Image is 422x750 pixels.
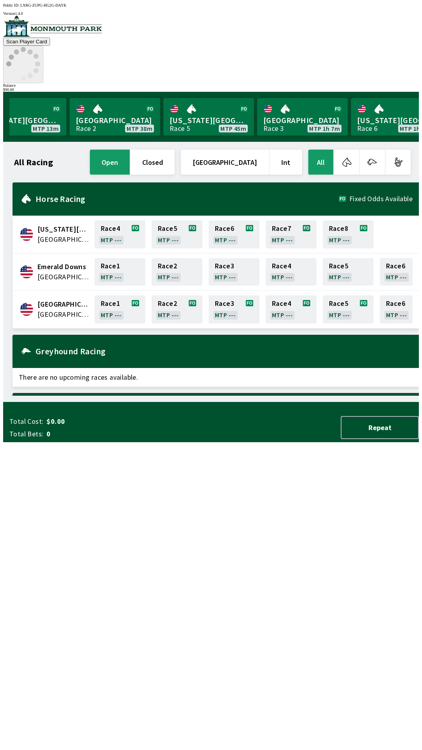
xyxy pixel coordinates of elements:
[215,274,236,280] span: MTP ---
[272,274,293,280] span: MTP ---
[158,225,177,232] span: Race 5
[70,98,160,136] a: [GEOGRAPHIC_DATA]Race 2MTP 38m
[163,98,254,136] a: [US_STATE][GEOGRAPHIC_DATA]Race 5MTP 45m
[386,263,405,269] span: Race 6
[36,348,413,354] h2: Greyhound Racing
[101,274,122,280] span: MTP ---
[272,237,293,243] span: MTP ---
[38,272,90,282] span: United States
[101,300,120,307] span: Race 1
[9,417,43,426] span: Total Cost:
[215,263,234,269] span: Race 3
[341,416,419,439] button: Repeat
[3,37,50,46] button: Scan Player Card
[215,237,236,243] span: MTP ---
[131,150,175,175] button: closed
[101,263,120,269] span: Race 1
[13,368,419,387] span: There are no upcoming races available.
[272,312,293,318] span: MTP ---
[349,196,413,202] span: Fixed Odds Available
[46,429,170,439] span: 0
[158,312,179,318] span: MTP ---
[272,225,291,232] span: Race 7
[3,83,419,87] div: Balance
[76,125,96,132] div: Race 2
[257,98,348,136] a: [GEOGRAPHIC_DATA]Race 3MTP 1h 7m
[272,263,291,269] span: Race 4
[266,220,316,248] a: Race7MTP ---
[158,300,177,307] span: Race 2
[14,159,53,165] h1: All Racing
[263,115,342,125] span: [GEOGRAPHIC_DATA]
[272,300,291,307] span: Race 4
[348,423,412,432] span: Repeat
[3,11,419,16] div: Version 1.4.0
[263,125,284,132] div: Race 3
[36,196,339,202] h2: Horse Racing
[152,258,202,286] a: Race2MTP ---
[329,312,350,318] span: MTP ---
[38,299,90,309] span: Monmouth Park
[127,125,152,132] span: MTP 38m
[3,16,102,37] img: venue logo
[329,300,348,307] span: Race 5
[329,237,350,243] span: MTP ---
[101,312,122,318] span: MTP ---
[38,309,90,320] span: United States
[323,295,374,323] a: Race5MTP ---
[158,237,179,243] span: MTP ---
[308,150,333,175] button: All
[215,312,236,318] span: MTP ---
[215,225,234,232] span: Race 6
[158,263,177,269] span: Race 2
[357,125,377,132] div: Race 6
[101,225,120,232] span: Race 4
[158,274,179,280] span: MTP ---
[329,225,348,232] span: Race 8
[90,150,130,175] button: open
[38,262,90,272] span: Emerald Downs
[181,150,269,175] button: [GEOGRAPHIC_DATA]
[386,300,405,307] span: Race 6
[270,150,302,175] button: Int
[33,125,59,132] span: MTP 13m
[386,274,407,280] span: MTP ---
[95,295,145,323] a: Race1MTP ---
[170,125,190,132] div: Race 5
[152,295,202,323] a: Race2MTP ---
[9,429,43,439] span: Total Bets:
[323,220,374,248] a: Race8MTP ---
[220,125,246,132] span: MTP 45m
[20,3,66,7] span: LXRG-ZUPG-HG2G-DAYK
[209,220,259,248] a: Race6MTP ---
[38,224,90,234] span: Delaware Park
[3,87,419,92] div: $ 90.00
[76,115,154,125] span: [GEOGRAPHIC_DATA]
[266,295,316,323] a: Race4MTP ---
[329,274,350,280] span: MTP ---
[38,234,90,245] span: United States
[266,258,316,286] a: Race4MTP ---
[309,125,340,132] span: MTP 1h 7m
[3,3,419,7] div: Public ID:
[170,115,248,125] span: [US_STATE][GEOGRAPHIC_DATA]
[46,417,170,426] span: $0.00
[386,312,407,318] span: MTP ---
[329,263,348,269] span: Race 5
[209,295,259,323] a: Race3MTP ---
[152,220,202,248] a: Race5MTP ---
[95,258,145,286] a: Race1MTP ---
[95,220,145,248] a: Race4MTP ---
[323,258,374,286] a: Race5MTP ---
[209,258,259,286] a: Race3MTP ---
[215,300,234,307] span: Race 3
[101,237,122,243] span: MTP ---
